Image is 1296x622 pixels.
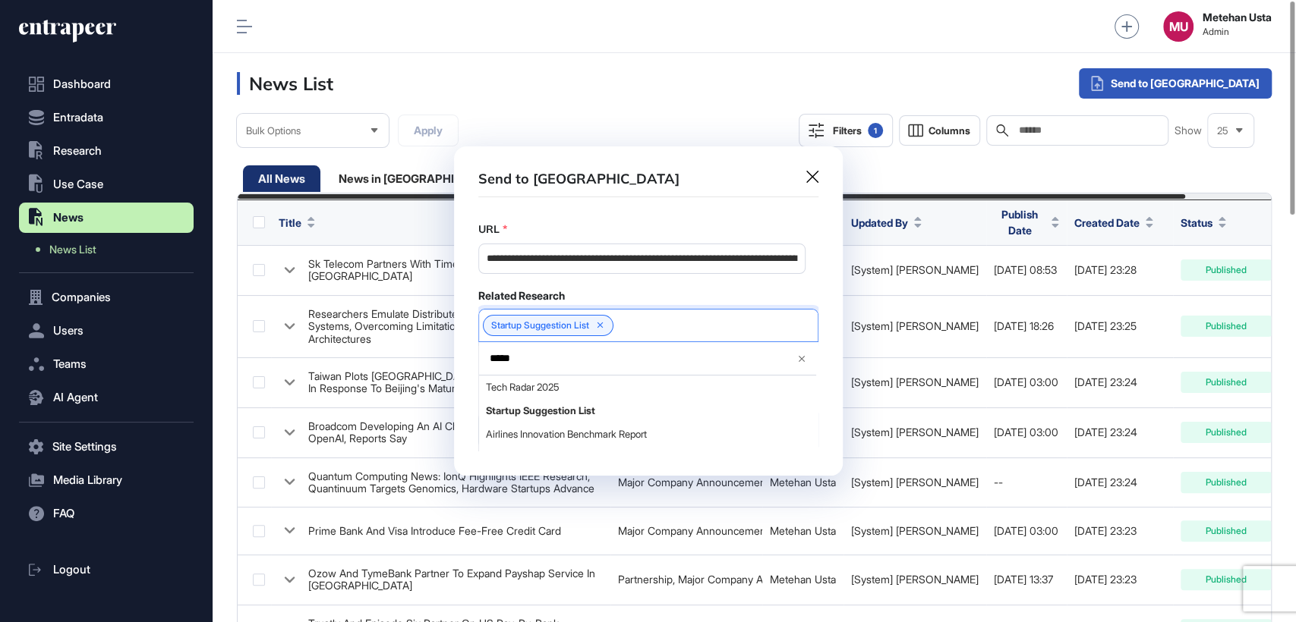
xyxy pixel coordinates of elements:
label: URL [478,221,500,237]
span: Startup Suggestion List [486,405,809,416]
label: Related Research [478,290,565,302]
span: Tech Radar 2025 [486,382,809,393]
a: Startup Suggestion List [491,320,589,331]
span: Airlines Innovation Benchmark Report [486,429,809,440]
h3: Send to [GEOGRAPHIC_DATA] [478,171,680,188]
